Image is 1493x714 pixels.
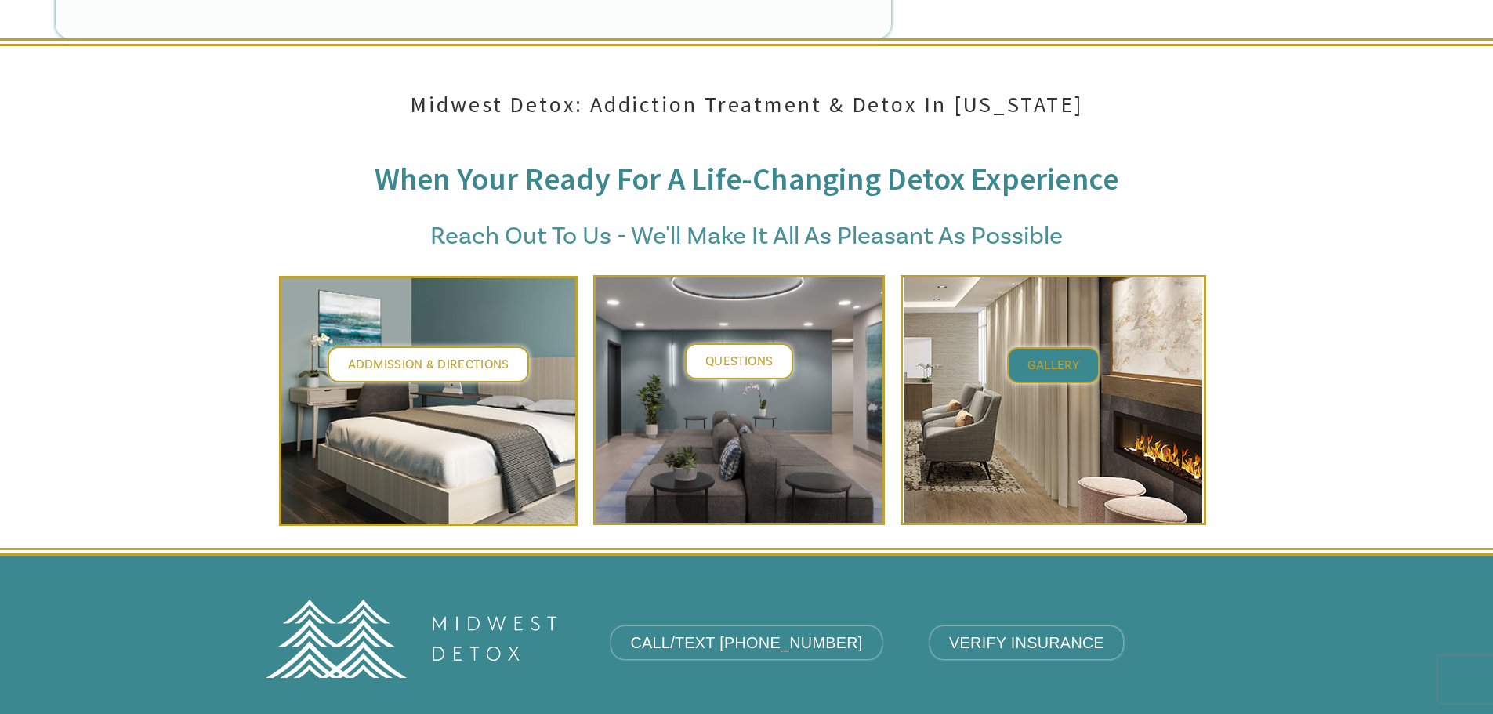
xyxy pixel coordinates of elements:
[328,346,530,382] a: Addmission & Directions
[375,159,1118,198] span: When Your Ready For A Life-changing Detox Experience
[685,343,793,379] a: Questions
[348,357,509,372] span: Addmission & Directions
[410,90,1082,118] span: Midwest Detox: Addiction Treatment & Detox In [US_STATE]
[1027,357,1079,373] span: Gallery
[430,220,1063,252] span: Reach Out To Us - We'll Make It All As Pleasant As Possible
[630,634,862,651] span: CALL/TEXT [PHONE_NUMBER]
[258,587,563,698] img: MD Logo Horitzontal white-01
[1007,347,1100,383] a: Gallery
[930,626,1123,659] a: VERIFY INSURANCE
[611,626,881,659] a: CALL/TEXT [PHONE_NUMBER]
[705,353,773,369] span: Questions
[949,634,1104,651] span: VERIFY INSURANCE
